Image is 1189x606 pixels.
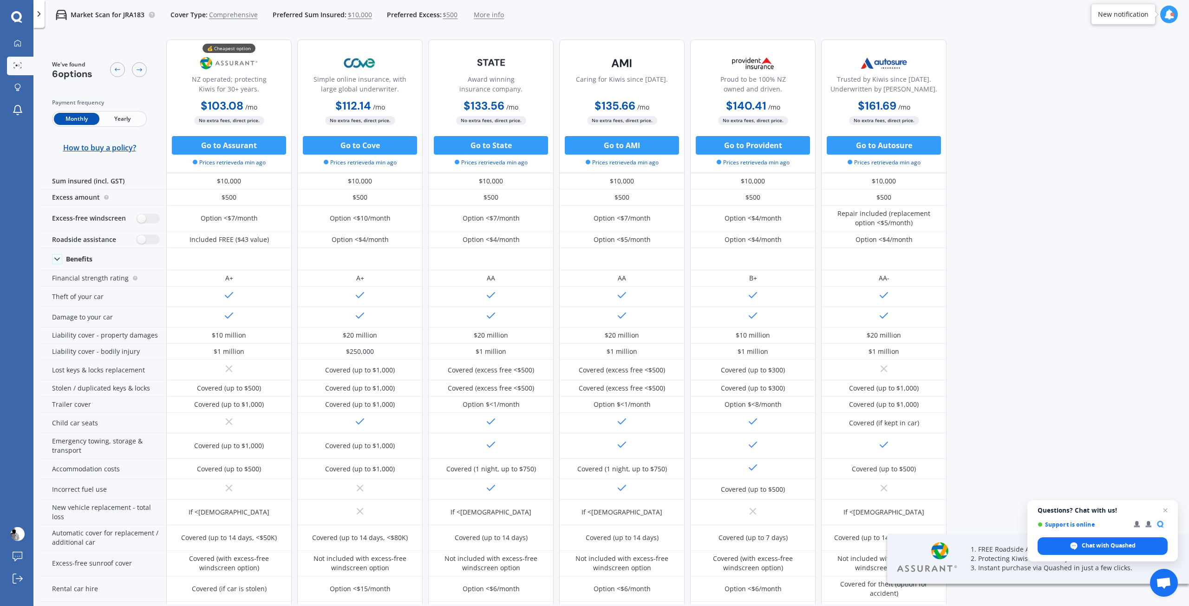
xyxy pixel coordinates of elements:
div: Option <$6/month [463,584,520,593]
img: Provident.png [722,52,784,75]
div: Covered (up to $500) [197,384,261,393]
div: NZ operated; protecting Kiwis for 30+ years. [174,74,284,98]
div: B+ [749,274,757,283]
img: ACg8ocKYMeSEoRr-63kGaV7uszrm47Gsx6pwZzph5xFxSJudEfQsbGv5=s96-c [11,527,25,541]
span: Close chat [1160,505,1171,516]
button: Go to Autosure [827,136,941,155]
span: No extra fees, direct price. [456,116,526,125]
div: Covered (with excess-free windscreen option) [173,554,285,573]
b: $112.14 [335,98,371,113]
div: Covered (up to $1,000) [325,400,395,409]
button: Go to Assurant [172,136,286,155]
div: Option <$5/month [594,235,651,244]
div: $1 million [607,347,637,356]
span: We've found [52,60,92,69]
div: If <[DEMOGRAPHIC_DATA] [843,508,924,517]
div: Option <$7/month [201,214,258,223]
div: $250,000 [346,347,374,356]
div: Covered (up to $1,000) [194,400,264,409]
span: Prices retrieved a min ago [324,158,397,167]
div: If <[DEMOGRAPHIC_DATA] [189,508,269,517]
div: $500 [690,189,816,206]
div: Option <$10/month [330,214,391,223]
p: 1. FREE Roadside Assistance for a limited time. [971,545,1166,554]
div: Covered (up to $1,000) [849,384,919,393]
img: Assurant.png [198,52,260,75]
div: $500 [428,189,554,206]
div: Covered (up to 7 days) [719,533,788,542]
div: Simple online insurance, with large global underwriter. [305,74,415,98]
span: Chat with Quashed [1082,541,1136,550]
div: Covered (with excess-free windscreen option) [697,554,809,573]
div: Covered (up to 14 days) [455,533,528,542]
img: Assurant.webp [895,541,960,574]
img: car.f15378c7a67c060ca3f3.svg [56,9,67,20]
div: Option $<1/month [463,400,520,409]
span: / mo [898,103,910,111]
div: Covered (up to $1,000) [849,400,919,409]
div: Trailer cover [41,397,166,413]
div: AA [487,274,495,283]
span: 6 options [52,68,92,80]
span: Prices retrieved a min ago [455,158,528,167]
span: No extra fees, direct price. [718,116,788,125]
span: Yearly [99,113,145,125]
div: AA- [879,274,889,283]
div: Included FREE ($43 value) [189,235,269,244]
div: Covered (up to $1,000) [325,365,395,375]
div: Automatic cover for replacement / additional car [41,525,166,551]
div: Trusted by Kiwis since [DATE]. Underwritten by [PERSON_NAME]. [829,74,939,98]
div: $10,000 [559,173,685,189]
div: $1 million [214,347,244,356]
div: $10,000 [690,173,816,189]
div: Covered (up to $500) [852,464,916,474]
div: Covered (up to $1,000) [325,441,395,450]
div: Option <$4/month [725,235,782,244]
p: 2. Protecting Kiwis for over 35 years. [971,554,1166,563]
div: Covered (up to $1,000) [325,464,395,474]
div: Option <$6/month [725,584,782,593]
p: 3. Instant purchase via Quashed in just a few clicks. [971,563,1166,573]
div: $1 million [869,347,899,356]
div: Option <$7/month [594,214,651,223]
div: A+ [356,274,364,283]
div: Covered (1 night, up to $750) [446,464,536,474]
span: No extra fees, direct price. [587,116,657,125]
div: Open chat [1150,569,1178,597]
div: $10 million [212,331,246,340]
div: Excess-free windscreen [41,206,166,231]
div: Award winning insurance company. [436,74,546,98]
div: Benefits [66,255,92,263]
div: Not included with excess-free windscreen option [566,554,678,573]
div: 💰 Cheapest option [203,44,255,53]
span: How to buy a policy? [63,143,136,152]
div: Option <$4/month [725,214,782,223]
img: State-text-1.webp [460,52,522,73]
div: Option <$15/month [330,584,391,593]
span: / mo [245,103,257,111]
b: $140.41 [726,98,766,113]
div: Child car seats [41,413,166,433]
span: $500 [443,10,457,20]
button: Go to Cove [303,136,417,155]
div: Option $<1/month [594,400,651,409]
span: No extra fees, direct price. [194,116,264,125]
div: $20 million [474,331,508,340]
div: $500 [821,189,947,206]
div: Covered (up to 14 days) [586,533,659,542]
span: Preferred Excess: [387,10,442,20]
div: $500 [166,189,292,206]
div: Covered (up to $300) [721,365,785,375]
span: Preferred Sum Insured: [273,10,346,20]
span: No extra fees, direct price. [325,116,395,125]
span: / mo [506,103,518,111]
b: $103.08 [201,98,243,113]
div: Option <$4/month [463,235,520,244]
div: Excess amount [41,189,166,206]
div: Liability cover - bodily injury [41,344,166,360]
div: Theft of your car [41,287,166,307]
button: Go to AMI [565,136,679,155]
div: Option <$7/month [463,214,520,223]
div: Roadside assistance [41,231,166,248]
div: Option <$4/month [332,235,389,244]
